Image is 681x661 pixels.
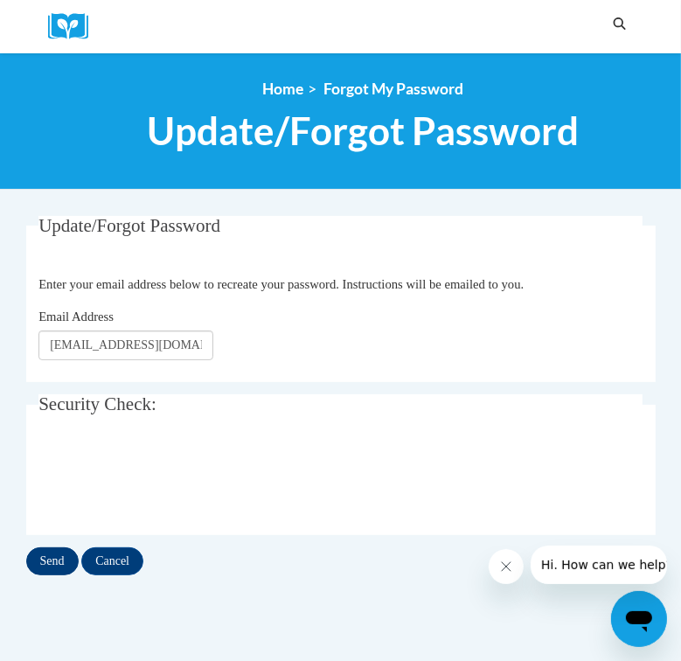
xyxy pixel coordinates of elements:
a: Cox Campus [48,13,101,40]
input: Cancel [81,547,143,575]
span: Enter your email address below to recreate your password. Instructions will be emailed to you. [38,277,524,291]
iframe: reCAPTCHA [38,445,304,513]
input: Send [26,547,79,575]
span: Hi. How can we help? [10,12,142,26]
input: Email [38,330,213,360]
span: Update/Forgot Password [38,215,220,236]
a: Home [262,80,303,98]
span: Email Address [38,310,114,324]
button: Search [607,14,633,35]
iframe: Button to launch messaging window [611,591,667,647]
span: Forgot My Password [323,80,463,98]
iframe: Close message [489,549,524,584]
span: Update/Forgot Password [147,108,579,154]
iframe: Message from company [531,546,667,584]
span: Security Check: [38,393,156,414]
img: Logo brand [48,13,101,40]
